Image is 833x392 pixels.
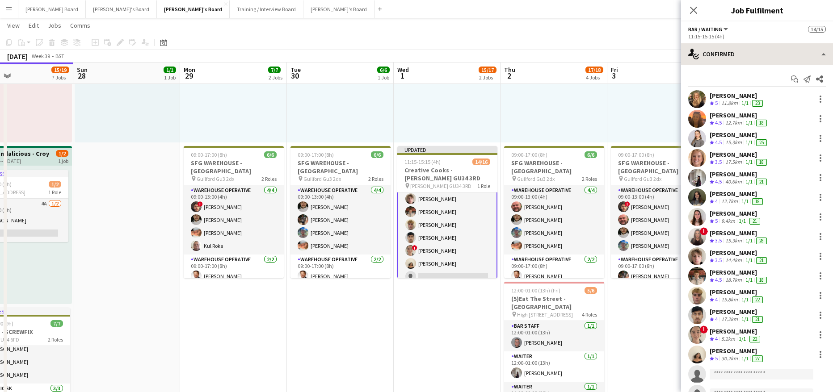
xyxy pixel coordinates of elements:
[504,66,515,74] span: Thu
[504,254,604,298] app-card-role: Warehouse Operative2/209:00-17:00 (8h)[PERSON_NAME]
[397,146,497,153] div: Updated
[290,185,391,254] app-card-role: Warehouse Operative4/409:00-13:00 (4h)[PERSON_NAME][PERSON_NAME][PERSON_NAME][PERSON_NAME]
[44,20,65,31] a: Jobs
[55,53,64,59] div: BST
[610,71,618,81] span: 3
[724,139,744,146] div: 15.3km
[719,100,740,107] div: 11.8km
[710,268,769,276] div: [PERSON_NAME]
[404,158,441,165] span: 11:15-15:15 (4h)
[719,198,740,205] div: 12.7km
[396,71,409,81] span: 1
[756,159,767,166] div: 18
[710,92,765,100] div: [PERSON_NAME]
[688,26,722,33] span: Bar / Waiting
[749,218,760,225] div: 21
[290,146,391,278] app-job-card: 09:00-17:00 (8h)6/6SFG WAREHOUSE - [GEOGRAPHIC_DATA] Guilford Gu3 2dx2 RolesWarehouse Operative4/...
[715,257,722,263] span: 3.5
[724,119,744,127] div: 12.7km
[586,74,603,81] div: 4 Jobs
[49,181,61,188] span: 1/2
[715,316,718,322] span: 4
[756,257,767,264] div: 21
[48,189,61,196] span: 1 Role
[410,183,471,189] span: [PERSON_NAME] GU34 3RD
[756,179,767,185] div: 21
[290,254,391,298] app-card-role: Warehouse Operative2/209:00-17:00 (8h)[PERSON_NAME]
[611,185,711,254] app-card-role: Warehouse Operative4/409:00-13:00 (4h)![PERSON_NAME][PERSON_NAME][PERSON_NAME][PERSON_NAME]
[86,0,157,18] button: [PERSON_NAME]'s Board
[715,335,718,342] span: 4
[76,71,88,81] span: 28
[710,131,769,139] div: [PERSON_NAME]
[184,66,195,74] span: Mon
[752,296,763,303] div: 22
[611,146,711,278] app-job-card: 09:00-17:00 (8h)6/6SFG WAREHOUSE - [GEOGRAPHIC_DATA] Guilford Gu3 2dx2 RolesWarehouse Operative4/...
[504,321,604,351] app-card-role: BAR STAFF1/112:00-01:00 (13h)[PERSON_NAME]
[477,183,490,189] span: 1 Role
[184,146,284,278] app-job-card: 09:00-17:00 (8h)6/6SFG WAREHOUSE - [GEOGRAPHIC_DATA] Guilford Gu3 2dx2 RolesWarehouse Operative4/...
[25,20,42,31] a: Edit
[164,74,176,81] div: 1 Job
[752,316,763,323] div: 21
[585,67,603,73] span: 17/18
[724,178,744,186] div: 40.6km
[741,296,749,303] app-skills-label: 1/1
[503,71,515,81] span: 2
[517,311,573,318] span: High [STREET_ADDRESS]
[4,20,23,31] a: View
[745,257,753,263] app-skills-label: 1/1
[157,0,230,18] button: [PERSON_NAME]'s Board
[710,347,765,355] div: [PERSON_NAME]
[397,146,497,278] app-job-card: Updated11:15-15:15 (4h)14/16Creative Cooks - [PERSON_NAME] GU34 3RD [PERSON_NAME] GU34 3RD1 Role[...
[368,175,383,182] span: 2 Roles
[719,335,737,343] div: 5.2km
[739,217,746,224] app-skills-label: 1/1
[184,254,284,298] app-card-role: Warehouse Operative2/209:00-17:00 (8h)[PERSON_NAME]
[688,33,826,40] div: 11:15-15:15 (4h)
[681,43,833,65] div: Confirmed
[611,159,711,175] h3: SFG WAREHOUSE - [GEOGRAPHIC_DATA]
[264,151,277,158] span: 6/6
[261,175,277,182] span: 2 Roles
[741,198,749,204] app-skills-label: 1/1
[710,308,765,316] div: [PERSON_NAME]
[745,178,753,185] app-skills-label: 1/1
[268,67,281,73] span: 7/7
[739,335,746,342] app-skills-label: 1/1
[29,53,52,59] span: Week 39
[182,71,195,81] span: 29
[303,175,341,182] span: Guilford Gu3 2dx
[371,151,383,158] span: 6/6
[756,120,767,126] div: 18
[688,26,729,33] button: Bar / Waiting
[517,175,555,182] span: Guilford Gu3 2dx
[715,158,722,165] span: 3.5
[715,178,722,185] span: 4.5
[719,217,737,225] div: 9.4km
[298,151,334,158] span: 09:00-17:00 (8h)
[710,249,769,257] div: [PERSON_NAME]
[504,351,604,382] app-card-role: Waiter1/112:00-01:00 (13h)[PERSON_NAME]
[710,209,762,217] div: [PERSON_NAME]
[700,227,708,235] span: !
[719,316,740,323] div: 17.2km
[741,100,749,106] app-skills-label: 1/1
[625,201,630,207] span: !
[18,0,86,18] button: [PERSON_NAME] Board
[184,159,284,175] h3: SFG WAREHOUSE - [GEOGRAPHIC_DATA]
[710,111,769,119] div: [PERSON_NAME]
[710,229,769,237] div: [PERSON_NAME]
[715,296,718,303] span: 4
[230,0,303,18] button: Training / Interview Board
[269,74,282,81] div: 2 Jobs
[164,67,176,73] span: 1/1
[479,67,496,73] span: 15/17
[7,52,28,61] div: [DATE]
[724,237,744,245] div: 15.3km
[741,355,749,362] app-skills-label: 1/1
[504,185,604,254] app-card-role: Warehouse Operative4/409:00-13:00 (4h)[PERSON_NAME][PERSON_NAME][PERSON_NAME][PERSON_NAME]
